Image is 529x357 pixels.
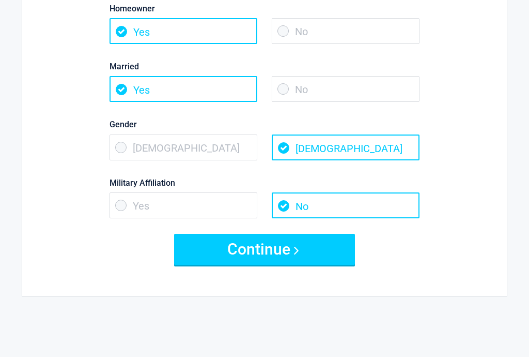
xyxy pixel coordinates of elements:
span: Yes [110,19,257,44]
label: Married [110,60,419,74]
span: No [272,77,419,102]
span: No [272,193,419,219]
span: [DEMOGRAPHIC_DATA] [272,135,419,161]
span: [DEMOGRAPHIC_DATA] [110,135,257,161]
span: Yes [110,193,257,219]
label: Gender [110,118,419,132]
span: Yes [110,77,257,102]
label: Homeowner [110,2,419,16]
label: Military Affiliation [110,176,419,190]
span: No [272,19,419,44]
button: Continue [174,234,355,265]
